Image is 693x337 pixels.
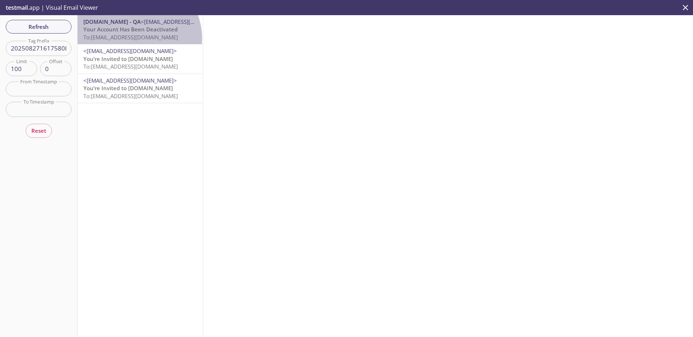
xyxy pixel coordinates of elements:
span: <[EMAIL_ADDRESS][DOMAIN_NAME]> [83,77,177,84]
div: <[EMAIL_ADDRESS][DOMAIN_NAME]>You’re Invited to [DOMAIN_NAME]To:[EMAIL_ADDRESS][DOMAIN_NAME] [78,44,203,73]
span: testmail [6,4,28,12]
span: You’re Invited to [DOMAIN_NAME] [83,84,173,92]
span: You’re Invited to [DOMAIN_NAME] [83,55,173,62]
span: <[EMAIL_ADDRESS][DOMAIN_NAME]> [83,47,177,54]
button: Reset [26,124,52,137]
span: Your Account Has Been Deactivated [83,26,178,33]
nav: emails [78,15,203,103]
button: Refresh [6,20,71,34]
span: <[EMAIL_ADDRESS][DOMAIN_NAME]> [141,18,234,25]
div: [DOMAIN_NAME] - QA<[EMAIL_ADDRESS][DOMAIN_NAME]>Your Account Has Been DeactivatedTo:[EMAIL_ADDRES... [78,15,203,44]
div: <[EMAIL_ADDRESS][DOMAIN_NAME]>You’re Invited to [DOMAIN_NAME]To:[EMAIL_ADDRESS][DOMAIN_NAME] [78,74,203,103]
span: To: [EMAIL_ADDRESS][DOMAIN_NAME] [83,34,178,41]
span: Refresh [12,22,66,31]
span: [DOMAIN_NAME] - QA [83,18,141,25]
span: Reset [31,126,46,135]
span: To: [EMAIL_ADDRESS][DOMAIN_NAME] [83,92,178,100]
span: To: [EMAIL_ADDRESS][DOMAIN_NAME] [83,63,178,70]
